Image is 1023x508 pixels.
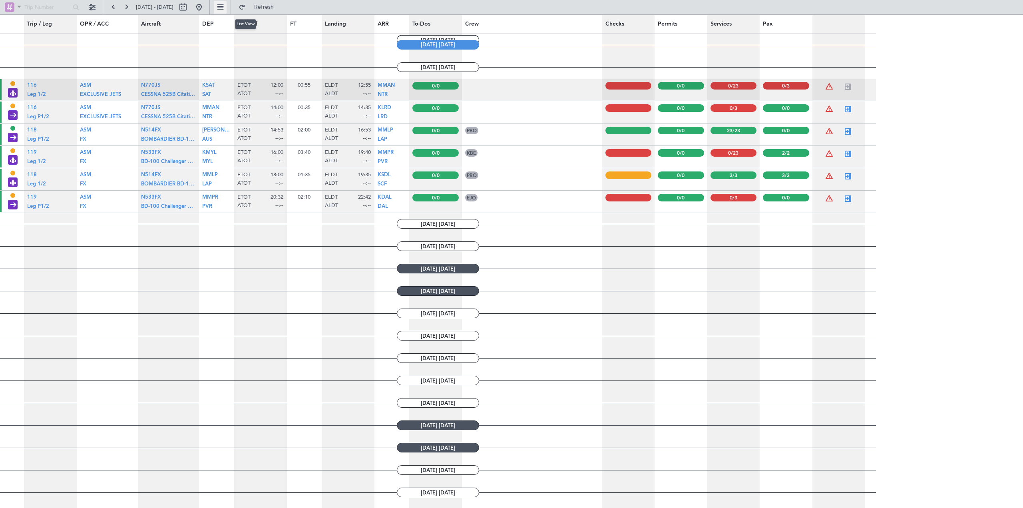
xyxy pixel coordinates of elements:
[80,159,86,164] span: FX
[298,82,310,89] span: 00:55
[80,116,121,122] a: EXCLUSIVE JETS
[658,20,677,28] span: Permits
[397,465,479,475] span: [DATE] [DATE]
[275,157,283,165] span: --:--
[141,159,197,164] span: BD-100 Challenger 300
[80,105,91,110] span: ASM
[141,204,197,209] span: BD-100 Challenger 300
[202,85,215,90] a: KSAT
[378,114,388,120] span: LRD
[80,83,91,88] span: ASM
[325,127,338,134] span: ELDT
[27,206,49,211] a: Leg P1/2
[275,180,283,187] span: --:--
[237,82,251,89] span: ETOT
[27,20,52,28] span: Trip / Leg
[378,20,389,28] span: ARR
[80,85,91,90] a: ASM
[378,197,392,202] a: KDAL
[378,206,388,211] a: DAL
[141,94,195,99] a: CESSNA 525B Citation CJ3
[141,152,161,157] a: N533FX
[80,206,86,211] a: FX
[275,113,283,120] span: --:--
[141,114,207,120] span: CESSNA 525B Citation CJ3
[271,171,283,179] span: 18:00
[271,149,283,156] span: 16:00
[298,149,310,156] span: 03:40
[141,105,160,110] span: N770JS
[378,183,387,189] a: SCF
[141,20,161,28] span: Aircraft
[378,83,395,88] span: MMAN
[27,181,46,187] span: Leg 1/2
[202,175,218,180] a: MMLP
[27,150,37,155] span: 119
[202,139,212,144] a: AUS
[80,137,86,142] span: FX
[711,20,732,28] span: Services
[378,175,391,180] a: KSDL
[27,114,49,120] span: Leg P1/2
[275,90,283,98] span: --:--
[237,157,251,165] span: ATOT
[325,149,338,156] span: ELDT
[412,20,430,28] span: To-Dos
[27,83,37,88] span: 116
[397,376,479,385] span: [DATE] [DATE]
[325,171,338,179] span: ELDT
[202,130,231,135] a: [PERSON_NAME]
[363,90,371,98] span: --:--
[80,172,91,177] span: ASM
[237,113,251,120] span: ATOT
[358,104,371,112] span: 14:35
[141,92,207,97] span: CESSNA 525B Citation CJ3
[141,116,195,122] a: CESSNA 525B Citation CJ3
[202,105,219,110] span: MMAN
[397,398,479,408] span: [DATE] [DATE]
[141,83,160,88] span: N770JS
[397,286,479,296] span: [DATE] [DATE]
[27,139,49,144] a: Leg P1/2
[80,139,86,144] a: FX
[378,127,393,133] span: MMLP
[397,488,479,497] span: [DATE] [DATE]
[202,127,245,133] span: [PERSON_NAME]
[363,180,371,187] span: --:--
[27,175,37,180] a: 118
[27,159,46,164] span: Leg 1/2
[27,183,46,189] a: Leg 1/2
[141,130,161,135] a: N514FX
[141,85,160,90] a: N770JS
[80,127,91,133] span: ASM
[271,82,283,89] span: 12:00
[358,194,371,201] span: 22:42
[80,94,121,99] a: EXCLUSIVE JETS
[141,137,237,142] span: BOMBARDIER BD-100 Challenger 3500
[397,331,479,341] span: [DATE] [DATE]
[202,137,212,142] span: AUS
[80,175,91,180] a: ASM
[80,183,86,189] a: FX
[378,150,394,155] span: MMPR
[202,159,213,164] span: MYL
[397,443,479,452] span: [DATE] [DATE]
[363,135,371,142] span: --:--
[378,105,391,110] span: KLRD
[378,92,388,97] span: NTR
[325,104,338,112] span: ELDT
[363,202,371,209] span: --:--
[27,116,49,122] a: Leg P1/2
[378,159,388,164] span: PVR
[141,181,237,187] span: BOMBARDIER BD-100 Challenger 3500
[80,130,91,135] a: ASM
[80,197,91,202] a: ASM
[378,152,394,157] a: MMPR
[325,90,338,98] span: ALDT
[237,127,251,134] span: ETOT
[27,137,49,142] span: Leg P1/2
[202,83,215,88] span: KSAT
[202,94,211,99] a: SAT
[141,183,195,189] a: BOMBARDIER BD-100 Challenger 3500
[27,127,37,133] span: 118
